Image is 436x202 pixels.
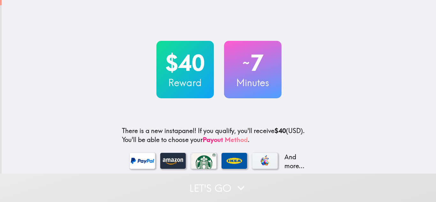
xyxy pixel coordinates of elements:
h3: Reward [156,76,214,89]
p: If you qualify, you'll receive (USD) . You'll be able to choose your . [122,126,316,144]
h2: $40 [156,50,214,76]
h3: Minutes [224,76,282,89]
p: And more... [283,153,308,170]
span: There is a new instapanel! [122,127,196,135]
a: Payout Method [203,136,248,144]
b: $40 [274,127,286,135]
span: ~ [242,53,251,72]
h2: 7 [224,50,282,76]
